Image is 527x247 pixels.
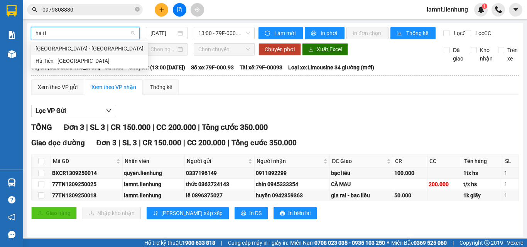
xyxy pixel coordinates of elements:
div: 50.000 [394,191,426,200]
button: downloadXuất Excel [302,43,348,55]
span: CR 150.000 [111,123,150,132]
span: ⚪️ [387,241,389,244]
th: SL [503,155,519,168]
div: thức 0362724143 [186,180,253,188]
span: Người gửi [187,157,246,165]
div: 1tx hs [463,169,502,177]
span: Số xe: 79F-000.93 [191,63,234,72]
span: aim [194,7,200,12]
button: syncLàm mới [258,27,303,39]
div: 1 [504,180,517,188]
strong: 0708 023 035 - 0935 103 250 [314,240,385,246]
div: [GEOGRAPHIC_DATA] - [GEOGRAPHIC_DATA] [35,44,144,53]
td: 77TN1309250025 [51,179,123,190]
span: Tổng cước 350.000 [231,138,297,147]
span: printer [241,210,246,217]
div: Xem theo VP nhận [91,83,136,91]
span: download [308,47,314,53]
span: copyright [484,240,490,245]
button: printerIn DS [235,207,268,219]
span: In DS [249,209,262,217]
strong: 0369 525 060 [414,240,447,246]
span: | [228,138,230,147]
span: Đơn 3 [96,138,117,147]
span: 1 [483,3,486,9]
input: Tìm tên, số ĐT hoặc mã đơn [42,5,133,14]
span: TỔNG [31,123,52,132]
span: 13:00 - 79F-000.93 [198,27,250,39]
sup: 1 [482,3,487,9]
span: | [198,123,200,132]
button: caret-down [509,3,522,17]
span: | [152,123,154,132]
div: bạc liêu [331,169,392,177]
span: Kho nhận [477,46,496,63]
img: warehouse-icon [8,178,16,187]
span: lamnt.lienhung [421,5,474,14]
div: 77TN1309250018 [52,191,121,200]
span: Xuất Excel [317,45,342,54]
span: In phơi [321,29,338,37]
div: 1 [504,169,517,177]
span: Chọn chuyến [198,44,250,55]
span: Miền Bắc [391,239,447,247]
span: Loại xe: Limousine 34 giường (mới) [288,63,374,72]
span: | [183,138,185,147]
button: uploadGiao hàng [31,207,77,219]
span: message [8,231,15,238]
div: 100.000 [394,169,426,177]
button: sort-ascending[PERSON_NAME] sắp xếp [147,207,229,219]
span: CC 200.000 [187,138,226,147]
th: CC [427,155,462,168]
td: 77TN1309250018 [51,190,123,201]
span: | [107,123,109,132]
span: plus [159,7,164,12]
button: plus [155,3,168,17]
div: gia rai - bạc liêu [331,191,392,200]
div: 1k giấy [463,191,502,200]
div: lamnt.lienhung [124,191,183,200]
button: Chuyển phơi [258,43,301,55]
span: Hỗ trợ kỹ thuật: [144,239,215,247]
span: bar-chart [397,30,403,37]
button: printerIn biên lai [274,207,317,219]
span: file-add [177,7,182,12]
span: close-circle [135,7,140,12]
button: bar-chartThống kê [390,27,436,39]
span: SL 3 [90,123,105,132]
div: 1 [504,191,517,200]
span: Miền Nam [290,239,385,247]
th: CR [393,155,427,168]
span: CC 200.000 [156,123,196,132]
span: question-circle [8,196,15,203]
div: Thống kê [150,83,172,91]
span: Tài xế: 79F-00093 [240,63,282,72]
span: ĐC Giao [332,157,385,165]
span: printer [311,30,318,37]
span: | [86,123,88,132]
td: BXCR1309250014 [51,168,123,179]
span: close-circle [135,6,140,13]
img: solution-icon [8,31,16,39]
span: Đơn 3 [64,123,84,132]
th: Tên hàng [462,155,503,168]
span: Trên xe [504,46,521,63]
span: In biên lai [288,209,311,217]
span: Tổng cước 350.000 [202,123,268,132]
span: CR 150.000 [143,138,181,147]
span: Người nhận [257,157,322,165]
div: lê 0896375027 [186,191,253,200]
button: Lọc VP Gửi [31,105,116,117]
input: Chọn ngày [150,45,176,54]
div: lamnt.lienhung [124,180,183,188]
button: file-add [173,3,186,17]
img: warehouse-icon [8,50,16,58]
span: Lọc CC [472,29,492,37]
input: 13/09/2025 [150,29,176,37]
span: Thống kê [406,29,429,37]
span: Mã GD [53,157,115,165]
span: Đã giao [450,46,466,63]
span: | [221,239,222,247]
span: sort-ascending [153,210,158,217]
span: | [139,138,141,147]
